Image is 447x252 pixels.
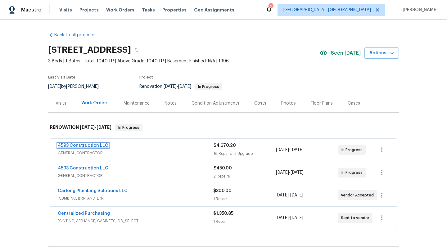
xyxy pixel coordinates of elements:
[48,58,320,64] span: 3 Beds | 1 Baths | Total: 1040 ft² | Above Grade: 1040 ft² | Basement Finished: N/A | 1996
[213,218,275,225] div: 1 Repair
[281,100,296,106] div: Photos
[97,125,111,129] span: [DATE]
[290,193,303,197] span: [DATE]
[400,7,438,13] span: [PERSON_NAME]
[341,169,365,176] span: In Progress
[21,7,42,13] span: Maestro
[48,118,399,137] div: RENOVATION [DATE]-[DATE]In Progress
[178,84,191,89] span: [DATE]
[348,100,360,106] div: Cases
[213,189,232,193] span: $300.00
[165,100,177,106] div: Notes
[276,169,304,176] span: -
[214,173,276,179] div: 2 Repairs
[341,215,372,221] span: Sent to vendor
[58,195,213,201] span: PLUMBING, BRN_AND_LRR
[139,84,222,89] span: Renovation
[164,84,177,89] span: [DATE]
[58,166,108,170] a: 4593 Construction LLC
[290,216,303,220] span: [DATE]
[58,143,108,148] a: 4593 Construction LLC
[213,211,233,216] span: $1,350.85
[142,8,155,12] span: Tasks
[194,7,234,13] span: Geo Assignments
[283,7,371,13] span: [GEOGRAPHIC_DATA], [GEOGRAPHIC_DATA]
[196,85,222,88] span: In Progress
[276,193,289,197] span: [DATE]
[80,125,111,129] span: -
[269,4,273,10] div: 2
[116,124,142,131] span: In Progress
[276,215,303,221] span: -
[48,47,131,53] h2: [STREET_ADDRESS]
[106,7,134,13] span: Work Orders
[331,50,361,56] span: Seen [DATE]
[364,47,399,59] button: Actions
[139,75,153,79] span: Project
[213,196,275,202] div: 1 Repair
[48,83,106,90] div: by [PERSON_NAME]
[79,7,99,13] span: Projects
[131,44,142,56] button: Copy Address
[214,143,236,148] span: $4,670.20
[254,100,266,106] div: Costs
[58,189,128,193] a: Carlong Plumbing Solutions LLC
[192,100,239,106] div: Condition Adjustments
[276,148,289,152] span: [DATE]
[48,32,108,38] a: Back to all projects
[48,75,75,79] span: Last Visit Date
[214,151,276,157] div: 16 Repairs | 2 Upgrade
[80,125,95,129] span: [DATE]
[58,211,110,216] a: Centralized Purchasing
[341,192,376,198] span: Vendor Accepted
[214,166,232,170] span: $450.00
[48,84,61,89] span: [DATE]
[59,7,72,13] span: Visits
[276,192,303,198] span: -
[58,173,214,179] span: GENERAL_CONTRACTOR
[291,148,304,152] span: [DATE]
[311,100,333,106] div: Floor Plans
[58,150,214,156] span: GENERAL_CONTRACTOR
[291,170,304,175] span: [DATE]
[50,124,111,131] h6: RENOVATION
[276,147,304,153] span: -
[164,84,191,89] span: -
[124,100,150,106] div: Maintenance
[81,100,109,106] div: Work Orders
[58,218,213,224] span: PAINTING, APPLIANCE, CABINETS, OD_SELECT
[276,170,289,175] span: [DATE]
[56,100,66,106] div: Visits
[369,49,394,57] span: Actions
[276,216,289,220] span: [DATE]
[341,147,365,153] span: In Progress
[162,7,187,13] span: Properties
